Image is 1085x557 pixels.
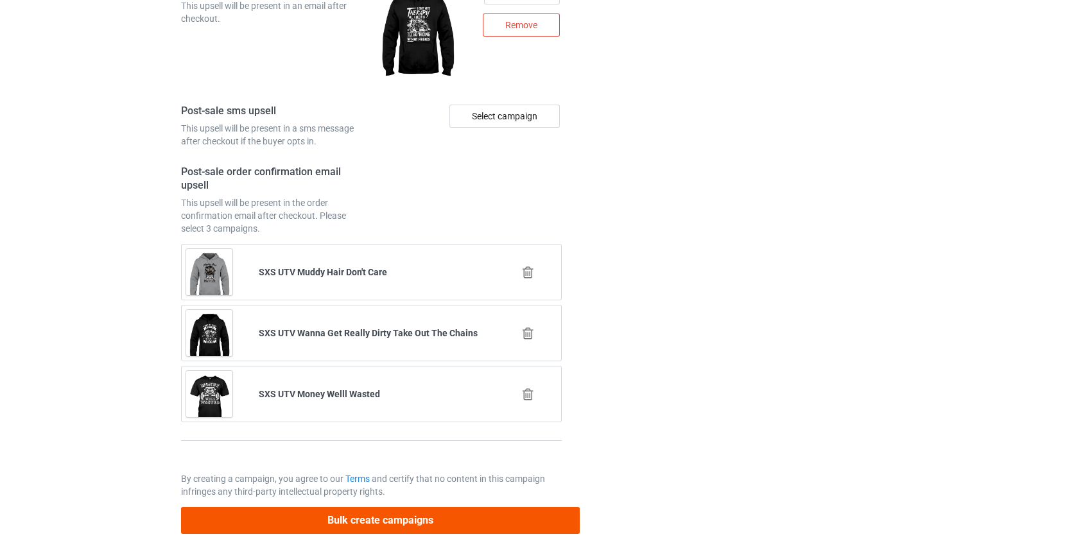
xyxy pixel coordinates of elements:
[181,105,367,118] h4: Post-sale sms upsell
[259,389,380,399] b: SXS UTV Money Welll Wasted
[449,105,560,128] div: Select campaign
[181,166,367,192] h4: Post-sale order confirmation email upsell
[181,196,367,235] div: This upsell will be present in the order confirmation email after checkout. Please select 3 campa...
[181,472,562,498] p: By creating a campaign, you agree to our and certify that no content in this campaign infringes a...
[345,474,370,484] a: Terms
[483,13,560,37] div: Remove
[181,122,367,148] div: This upsell will be present in a sms message after checkout if the buyer opts in.
[181,507,580,533] button: Bulk create campaigns
[259,267,387,277] b: SXS UTV Muddy Hair Don't Care
[259,328,478,338] b: SXS UTV Wanna Get Really Dirty Take Out The Chains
